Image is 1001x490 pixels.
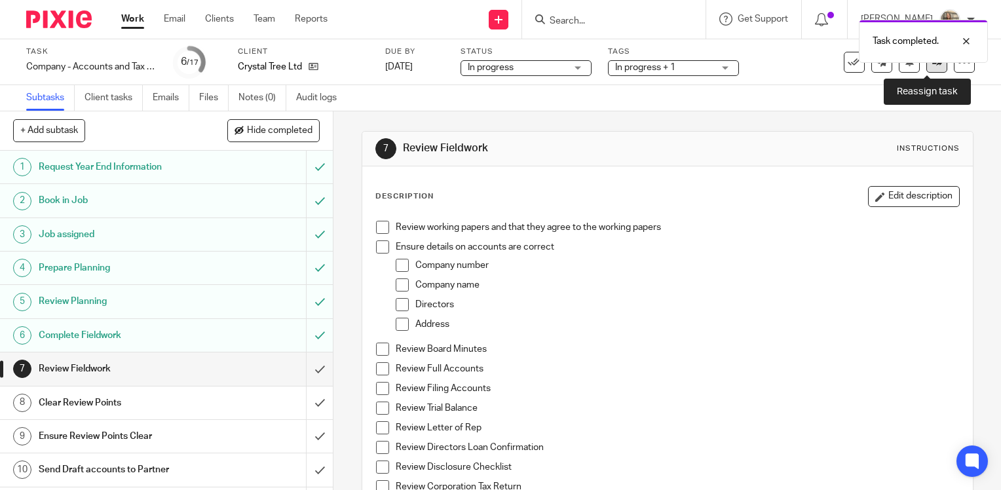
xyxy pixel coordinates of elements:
[238,60,302,73] p: Crystal Tree Ltd
[415,278,959,292] p: Company name
[238,85,286,111] a: Notes (0)
[199,85,229,111] a: Files
[39,326,208,345] h1: Complete Fieldwork
[939,9,960,30] img: pic.png
[897,143,960,154] div: Instructions
[254,12,275,26] a: Team
[296,85,347,111] a: Audit logs
[396,441,959,454] p: Review Directors Loan Confirmation
[13,192,31,210] div: 2
[385,62,413,71] span: [DATE]
[26,85,75,111] a: Subtasks
[39,393,208,413] h1: Clear Review Points
[247,126,312,136] span: Hide completed
[39,359,208,379] h1: Review Fieldwork
[13,119,85,141] button: + Add subtask
[13,461,31,479] div: 10
[375,138,396,159] div: 7
[227,119,320,141] button: Hide completed
[468,63,514,72] span: In progress
[396,382,959,395] p: Review Filing Accounts
[39,258,208,278] h1: Prepare Planning
[39,225,208,244] h1: Job assigned
[26,10,92,28] img: Pixie
[873,35,939,48] p: Task completed.
[396,343,959,356] p: Review Board Minutes
[868,186,960,207] button: Edit description
[396,240,959,254] p: Ensure details on accounts are correct
[181,54,198,69] div: 6
[13,326,31,345] div: 6
[39,460,208,480] h1: Send Draft accounts to Partner
[13,259,31,277] div: 4
[403,141,695,155] h1: Review Fieldwork
[39,292,208,311] h1: Review Planning
[615,63,675,72] span: In progress + 1
[396,461,959,474] p: Review Disclosure Checklist
[238,47,369,57] label: Client
[13,293,31,311] div: 5
[85,85,143,111] a: Client tasks
[396,402,959,415] p: Review Trial Balance
[153,85,189,111] a: Emails
[415,298,959,311] p: Directors
[164,12,185,26] a: Email
[415,259,959,272] p: Company number
[13,158,31,176] div: 1
[39,157,208,177] h1: Request Year End Information
[415,318,959,331] p: Address
[13,360,31,378] div: 7
[295,12,328,26] a: Reports
[187,59,198,66] small: /17
[396,421,959,434] p: Review Letter of Rep
[26,60,157,73] div: Company - Accounts and Tax Preparation
[13,394,31,412] div: 8
[385,47,444,57] label: Due by
[461,47,592,57] label: Status
[375,191,434,202] p: Description
[396,221,959,234] p: Review working papers and that they agree to the working papers
[205,12,234,26] a: Clients
[13,225,31,244] div: 3
[396,362,959,375] p: Review Full Accounts
[39,426,208,446] h1: Ensure Review Points Clear
[121,12,144,26] a: Work
[13,427,31,445] div: 9
[26,47,157,57] label: Task
[39,191,208,210] h1: Book in Job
